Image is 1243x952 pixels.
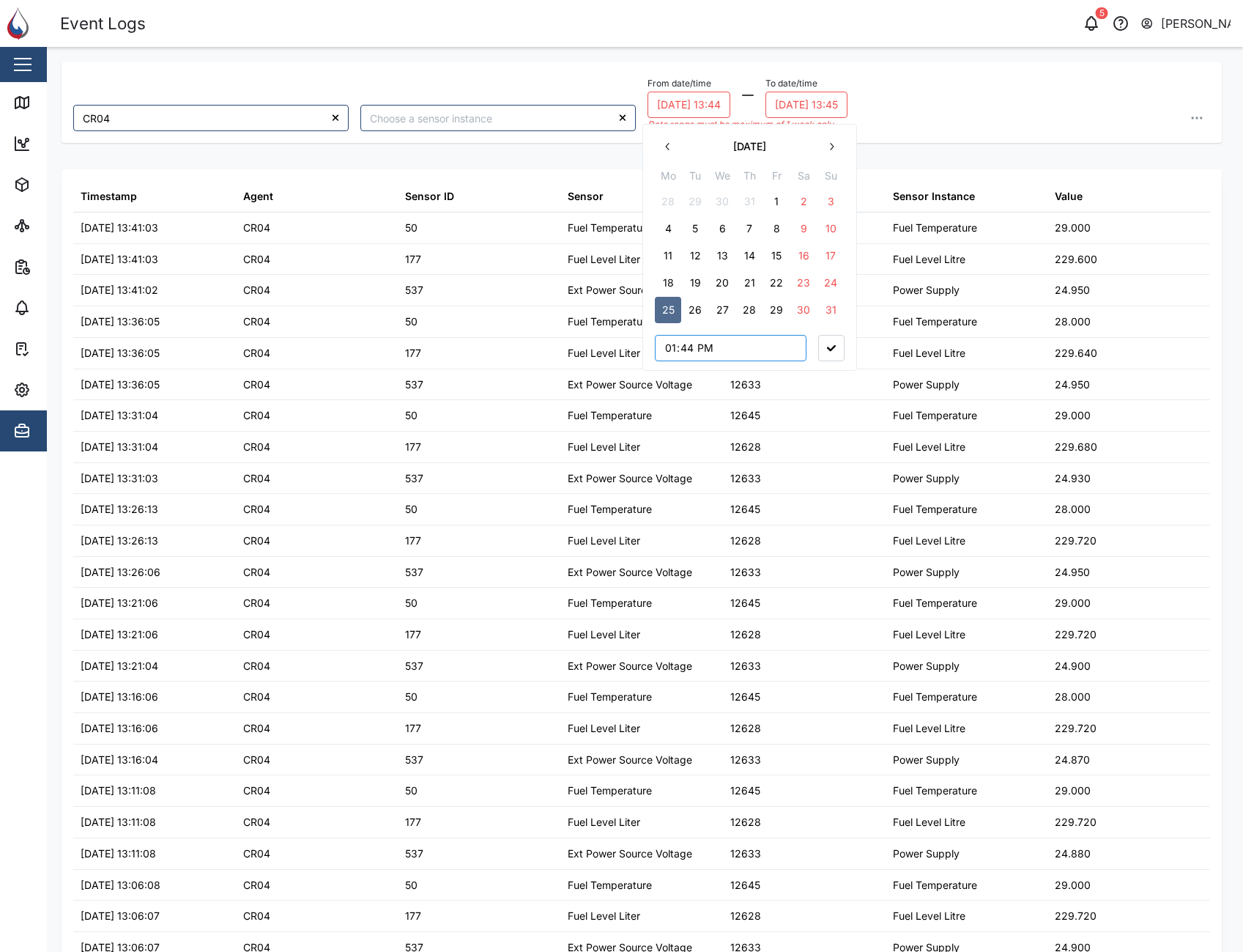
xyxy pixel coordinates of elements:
div: CR04 [243,564,270,580]
div: [DATE] 13:41:03 [81,220,158,236]
div: 537 [405,564,423,580]
div: [DATE] 13:36:05 [81,314,160,330]
div: 12645 [730,407,760,424]
button: 26 August 2025 [682,297,708,323]
div: [DATE] 13:26:13 [81,533,158,549]
div: Fuel Temperature [568,407,652,424]
div: 28.000 [1055,689,1091,705]
button: 29 July 2025 [682,188,708,215]
div: 229.720 [1055,720,1097,737]
div: CR04 [243,314,270,330]
div: Fuel Level Liter [568,439,640,455]
div: 12633 [730,658,761,674]
div: 12645 [730,689,760,705]
div: CR04 [243,251,270,267]
div: Sites [38,218,73,234]
div: CR04 [243,752,270,768]
div: 177 [405,908,421,924]
div: CR04 [243,814,270,830]
th: Fr [763,167,790,188]
div: [DATE] 13:21:06 [81,595,158,611]
div: CR04 [243,877,270,893]
div: Fuel Level Liter [568,345,640,361]
button: 28 July 2025 [655,188,681,215]
div: Reports [38,259,88,275]
div: Power Supply [893,471,960,487]
div: [DATE] 13:06:07 [81,908,160,924]
div: Timestamp [81,188,137,204]
button: 29 August 2025 [763,297,790,323]
div: 537 [405,377,423,393]
div: [PERSON_NAME] [1161,15,1231,33]
div: CR04 [243,846,270,862]
div: [DATE] 13:16:06 [81,689,158,705]
div: Fuel Level Liter [568,908,640,924]
div: Fuel Level Liter [568,814,640,830]
div: 12633 [730,377,761,393]
div: [DATE] 13:16:06 [81,720,158,737]
div: 229.720 [1055,627,1097,643]
div: Ext Power Source Voltage [568,282,692,298]
div: 229.720 [1055,908,1097,924]
div: Fuel Temperature [568,314,652,330]
div: 29.000 [1055,407,1091,424]
div: Ext Power Source Voltage [568,846,692,862]
div: Fuel Level Liter [568,720,640,737]
div: [DATE] 13:31:04 [81,439,158,455]
button: 25/08/2025 13:44 [648,92,730,118]
div: Fuel Level Litre [893,627,965,643]
div: Sensor ID [405,188,454,204]
div: 50 [405,783,418,799]
div: CR04 [243,407,270,424]
div: CR04 [243,627,270,643]
div: [DATE] 13:11:08 [81,783,156,799]
div: 12633 [730,752,761,768]
div: Fuel Temperature [893,501,977,517]
div: 50 [405,407,418,424]
div: 24.950 [1055,377,1090,393]
div: 12645 [730,501,760,517]
div: Ext Power Source Voltage [568,752,692,768]
th: Sa [790,167,817,188]
button: 9 August 2025 [790,215,817,242]
div: [DATE] 13:26:13 [81,501,158,517]
div: 177 [405,251,421,267]
div: CR04 [243,377,270,393]
div: 12628 [730,814,761,830]
div: Fuel Level Litre [893,251,965,267]
div: 12633 [730,564,761,580]
div: 537 [405,471,423,487]
button: 14 August 2025 [736,243,763,269]
div: [DATE] 13:41:03 [81,251,158,267]
div: Alarms [38,300,84,316]
div: [DATE] 13:41:02 [81,282,158,298]
img: Main Logo [7,7,40,40]
div: 29.000 [1055,783,1091,799]
div: Fuel Level Liter [568,627,640,643]
div: Fuel Level Litre [893,345,965,361]
div: Tasks [38,341,78,357]
button: 7 August 2025 [736,215,763,242]
div: Power Supply [893,846,960,862]
div: Fuel Temperature [568,689,652,705]
div: Fuel Temperature [893,689,977,705]
button: 8 August 2025 [763,215,790,242]
div: Fuel Level Litre [893,814,965,830]
div: 537 [405,846,423,862]
button: 27 August 2025 [709,297,735,323]
div: 12628 [730,627,761,643]
div: 229.640 [1055,345,1097,361]
div: CR04 [243,908,270,924]
button: 20 August 2025 [709,270,735,296]
div: 12633 [730,471,761,487]
div: 50 [405,501,418,517]
div: [DATE] 13:11:08 [81,846,156,862]
button: 28 August 2025 [736,297,763,323]
div: 12628 [730,908,761,924]
button: 23 August 2025 [790,270,817,296]
button: 19 August 2025 [682,270,708,296]
div: 229.720 [1055,533,1097,549]
div: Fuel Temperature [568,220,652,236]
div: 177 [405,345,421,361]
button: 24 August 2025 [817,270,844,296]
